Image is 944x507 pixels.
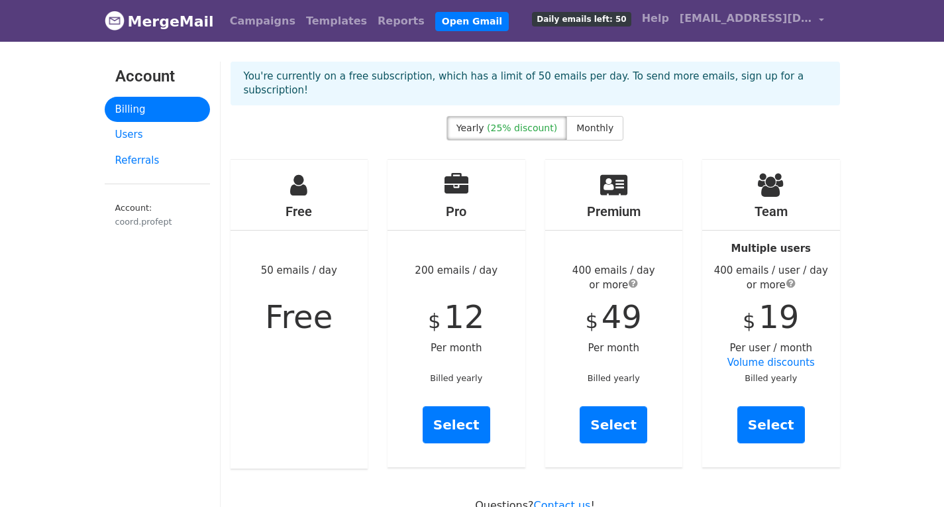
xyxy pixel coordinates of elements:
[435,12,509,31] a: Open Gmail
[545,203,683,219] h4: Premium
[743,310,755,333] span: $
[388,203,525,219] h4: Pro
[244,70,827,97] p: You're currently on a free subscription, which has a limit of 50 emails per day. To send more ema...
[231,160,368,469] div: 50 emails / day
[737,406,805,443] a: Select
[105,97,210,123] a: Billing
[105,122,210,148] a: Users
[702,160,840,467] div: Per user / month
[105,11,125,30] img: MergeMail logo
[105,148,210,174] a: Referrals
[731,243,811,254] strong: Multiple users
[115,215,199,228] div: coord.profept
[265,298,333,335] span: Free
[456,123,484,133] span: Yearly
[388,160,525,467] div: 200 emails / day Per month
[702,263,840,293] div: 400 emails / user / day or more
[727,357,815,368] a: Volume discounts
[680,11,812,27] span: [EMAIL_ADDRESS][DOMAIN_NAME]
[301,8,372,34] a: Templates
[115,67,199,86] h3: Account
[545,263,683,293] div: 400 emails / day or more
[580,406,647,443] a: Select
[759,298,799,335] span: 19
[702,203,840,219] h4: Team
[602,298,642,335] span: 49
[586,310,598,333] span: $
[576,123,613,133] span: Monthly
[487,123,557,133] span: (25% discount)
[231,203,368,219] h4: Free
[545,160,683,467] div: Per month
[430,373,482,383] small: Billed yearly
[637,5,674,32] a: Help
[878,443,944,507] iframe: Chat Widget
[527,5,636,32] a: Daily emails left: 50
[674,5,829,36] a: [EMAIL_ADDRESS][DOMAIN_NAME]
[444,298,484,335] span: 12
[372,8,430,34] a: Reports
[745,373,797,383] small: Billed yearly
[115,203,199,228] small: Account:
[105,7,214,35] a: MergeMail
[532,12,631,27] span: Daily emails left: 50
[225,8,301,34] a: Campaigns
[428,310,441,333] span: $
[423,406,490,443] a: Select
[588,373,640,383] small: Billed yearly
